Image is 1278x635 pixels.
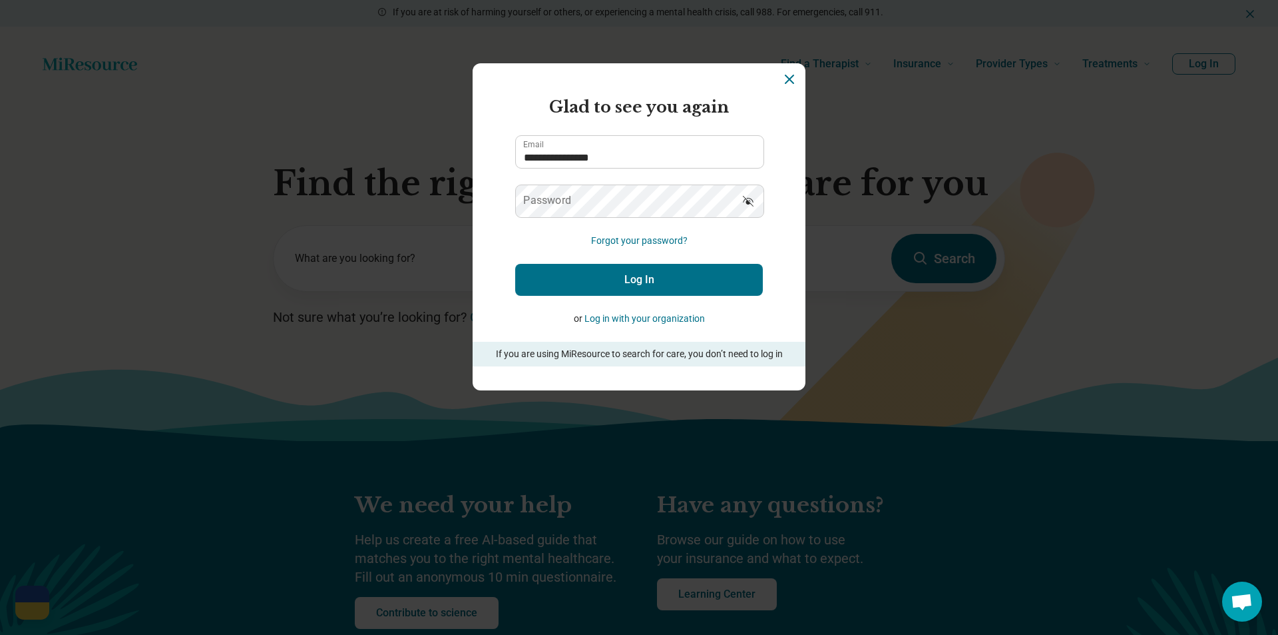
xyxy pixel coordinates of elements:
label: Password [523,195,571,206]
h2: Glad to see you again [515,95,763,119]
button: Log In [515,264,763,296]
button: Dismiss [781,71,797,87]
label: Email [523,141,544,149]
button: Show password [734,185,763,217]
p: If you are using MiResource to search for care, you don’t need to log in [491,347,787,361]
button: Log in with your organization [584,312,705,326]
p: or [515,312,763,326]
section: Login Dialog [473,63,805,390]
button: Forgot your password? [591,234,688,248]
